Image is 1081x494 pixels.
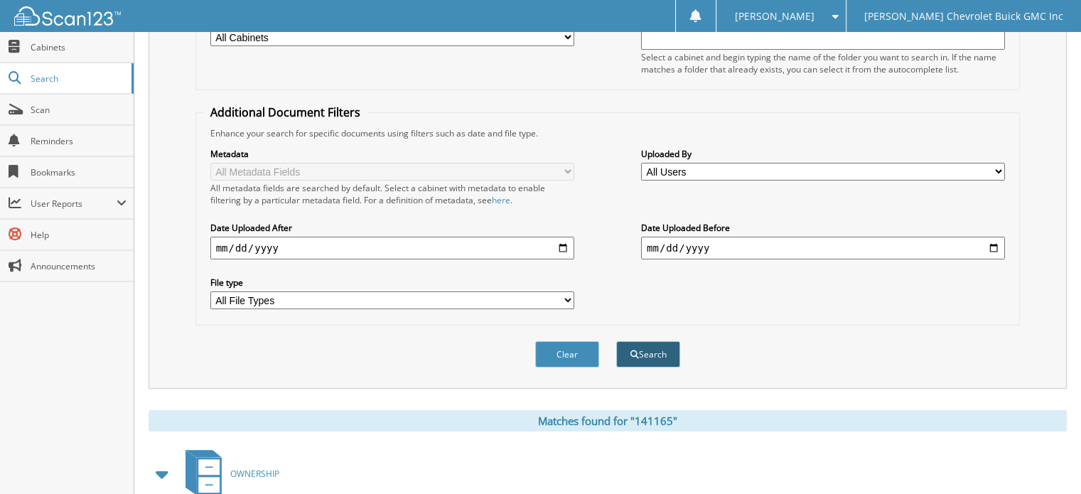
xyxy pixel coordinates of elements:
span: OWNERSHIP [230,468,279,480]
div: Select a cabinet and begin typing the name of the folder you want to search in. If the name match... [641,51,1005,75]
span: Cabinets [31,41,127,53]
label: Metadata [210,148,574,160]
iframe: Chat Widget [1010,426,1081,494]
span: Announcements [31,260,127,272]
span: Reminders [31,135,127,147]
div: Matches found for "141165" [149,410,1067,431]
button: Search [616,341,680,367]
input: start [210,237,574,259]
input: end [641,237,1005,259]
div: All metadata fields are searched by default. Select a cabinet with metadata to enable filtering b... [210,182,574,206]
button: Clear [535,341,599,367]
span: [PERSON_NAME] [734,12,814,21]
span: User Reports [31,198,117,210]
span: Help [31,229,127,241]
span: Search [31,73,124,85]
div: Enhance your search for specific documents using filters such as date and file type. [203,127,1013,139]
label: File type [210,276,574,289]
span: Bookmarks [31,166,127,178]
span: Scan [31,104,127,116]
label: Uploaded By [641,148,1005,160]
a: here [492,194,510,206]
label: Date Uploaded Before [641,222,1005,234]
img: scan123-logo-white.svg [14,6,121,26]
label: Date Uploaded After [210,222,574,234]
span: [PERSON_NAME] Chevrolet Buick GMC Inc [864,12,1063,21]
legend: Additional Document Filters [203,104,367,120]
